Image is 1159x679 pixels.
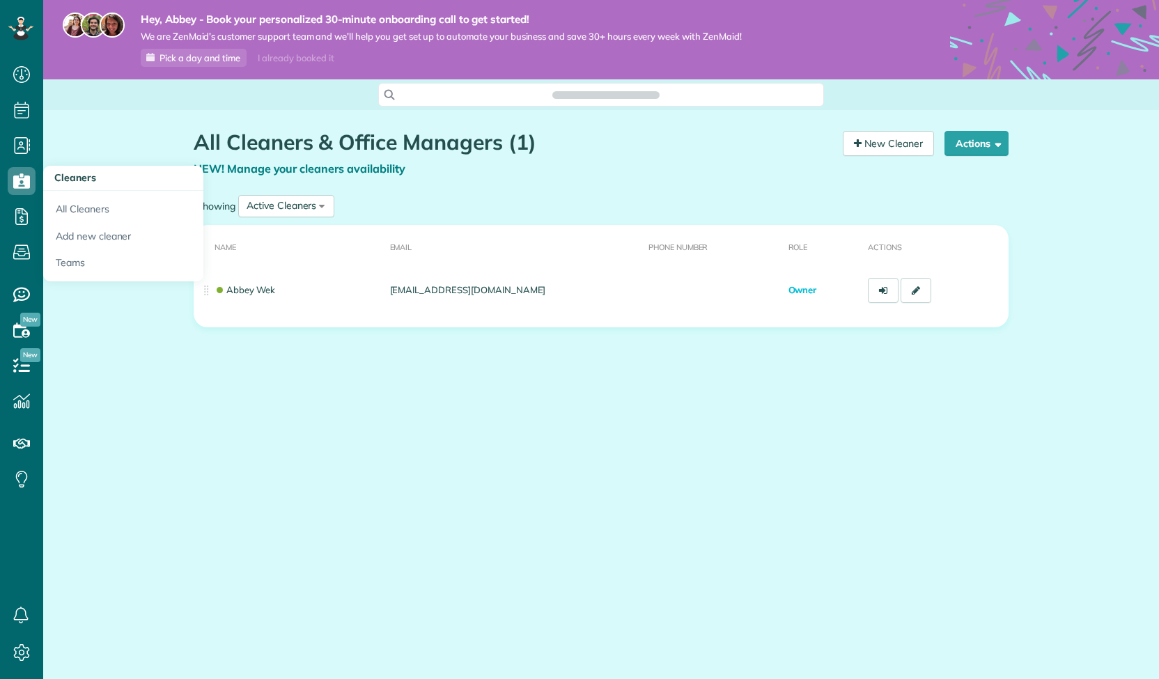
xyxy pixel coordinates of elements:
th: Email [384,225,643,267]
span: New [20,348,40,362]
label: Showing [194,199,238,213]
th: Role [783,225,863,267]
a: Abbey Wek [215,284,275,295]
span: Cleaners [54,171,96,184]
a: New Cleaner [843,131,934,156]
span: We are ZenMaid’s customer support team and we’ll help you get set up to automate your business an... [141,31,742,42]
th: Actions [862,225,1009,267]
img: jorge-587dff0eeaa6aab1f244e6dc62b8924c3b6ad411094392a53c71c6c4a576187d.jpg [81,13,106,38]
span: Owner [788,284,817,295]
img: michelle-19f622bdf1676172e81f8f8fba1fb50e276960ebfe0243fe18214015130c80e4.jpg [100,13,125,38]
a: NEW! Manage your cleaners availability [194,162,405,175]
span: Search ZenMaid… [566,88,645,102]
a: Teams [43,249,203,281]
h1: All Cleaners & Office Managers (1) [194,131,832,154]
th: Phone number [643,225,783,267]
div: I already booked it [249,49,342,67]
strong: Hey, Abbey - Book your personalized 30-minute onboarding call to get started! [141,13,742,26]
a: All Cleaners [43,191,203,223]
span: New [20,313,40,327]
td: [EMAIL_ADDRESS][DOMAIN_NAME] [384,267,643,313]
a: Add new cleaner [43,223,203,250]
img: maria-72a9807cf96188c08ef61303f053569d2e2a8a1cde33d635c8a3ac13582a053d.jpg [63,13,88,38]
a: Pick a day and time [141,49,247,67]
span: Pick a day and time [160,52,240,63]
th: Name [194,225,384,267]
button: Actions [944,131,1009,156]
div: Active Cleaners [247,198,316,213]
